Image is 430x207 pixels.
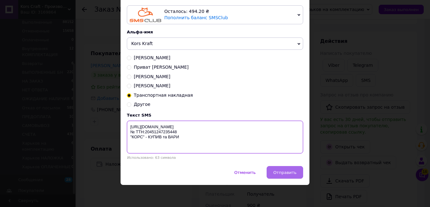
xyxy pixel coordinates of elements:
span: [PERSON_NAME] [134,83,170,88]
span: Отменить [234,170,256,175]
div: Использовано: 63 символа [127,156,303,160]
span: [PERSON_NAME] [134,55,170,60]
button: Отменить [228,166,262,179]
span: [PERSON_NAME] [134,74,170,79]
button: Отправить [267,166,303,179]
textarea: [URL][DOMAIN_NAME] № ТТН:20451247235448 "КОРС" - КУПИВ та ВАРИ [127,121,303,153]
a: Пополнить баланс SMSClub [164,15,228,20]
div: Осталось: 494.20 ₴ [164,9,295,15]
span: Другое [134,102,150,107]
span: Альфа-имя [127,30,153,34]
span: Транспортная накладная [134,93,193,98]
span: Kors Kraft [131,41,153,46]
span: Отправить [273,170,297,175]
span: Приват [PERSON_NAME] [134,65,189,70]
div: Текст SMS [127,113,303,118]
